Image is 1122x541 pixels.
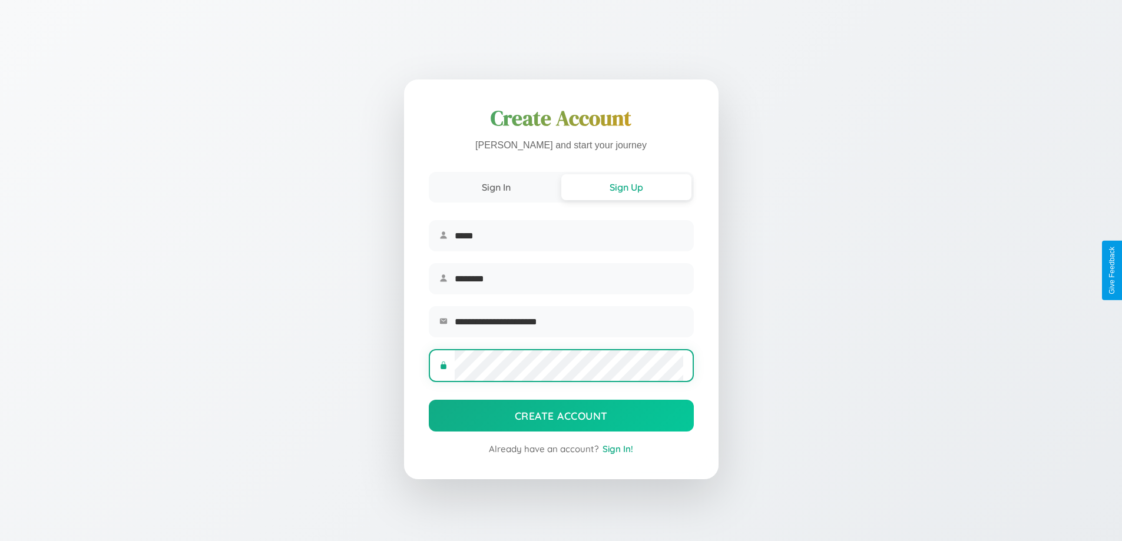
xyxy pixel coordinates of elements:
[429,137,694,154] p: [PERSON_NAME] and start your journey
[431,174,561,200] button: Sign In
[561,174,691,200] button: Sign Up
[1108,247,1116,294] div: Give Feedback
[429,443,694,454] div: Already have an account?
[429,400,694,432] button: Create Account
[603,443,633,454] span: Sign In!
[429,104,694,132] h1: Create Account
